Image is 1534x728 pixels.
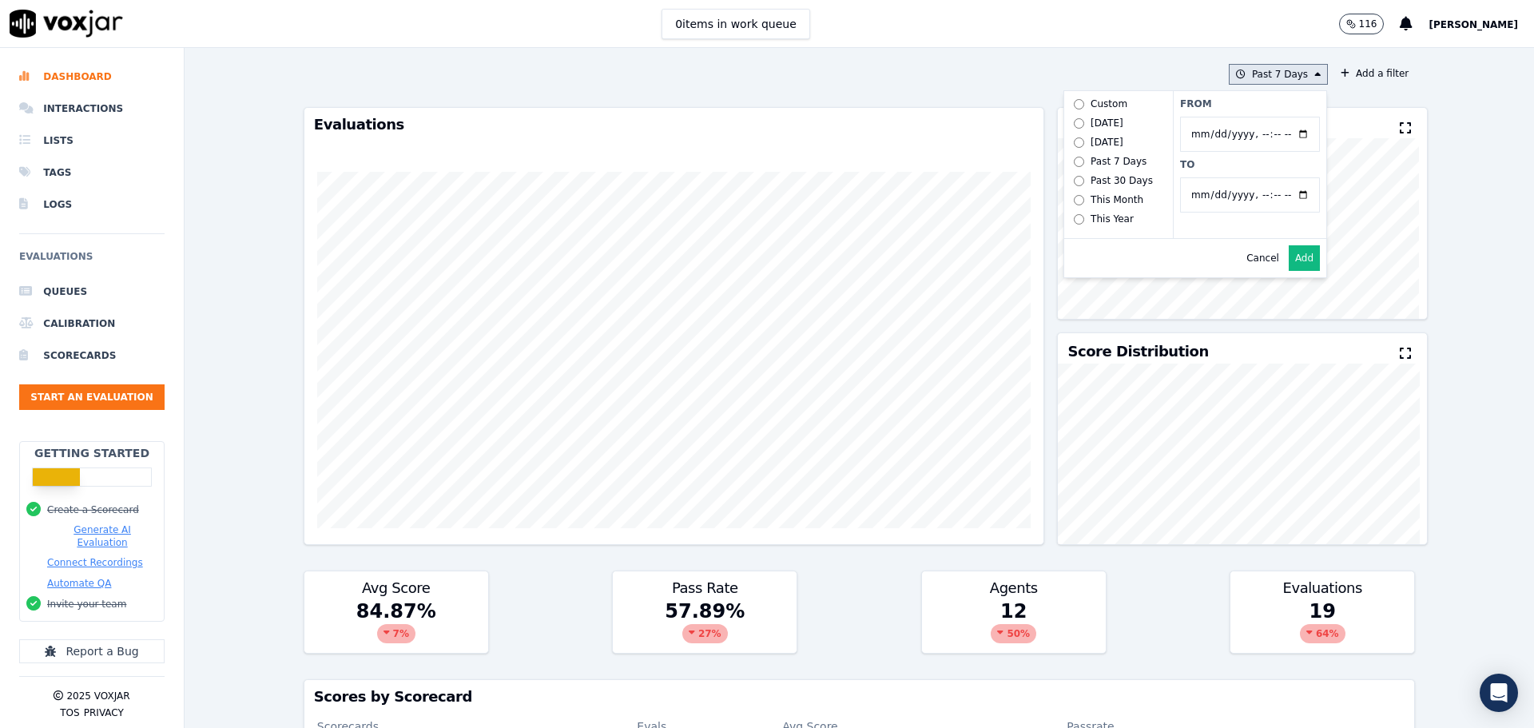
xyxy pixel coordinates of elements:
[47,556,143,569] button: Connect Recordings
[613,599,797,653] div: 57.89 %
[1246,252,1279,265] button: Cancel
[19,308,165,340] a: Calibration
[1300,624,1345,643] div: 64 %
[34,445,149,461] h2: Getting Started
[1429,19,1518,30] span: [PERSON_NAME]
[1240,581,1405,595] h3: Evaluations
[1180,97,1320,110] label: From
[19,189,165,221] a: Logs
[1091,155,1147,168] div: Past 7 Days
[60,706,79,719] button: TOS
[1074,176,1084,186] input: Past 30 Days
[1074,195,1084,205] input: This Month
[314,690,1405,704] h3: Scores by Scorecard
[19,157,165,189] a: Tags
[10,10,123,38] img: voxjar logo
[1091,97,1127,110] div: Custom
[1229,64,1328,85] button: Past 7 Days Custom [DATE] [DATE] Past 7 Days Past 30 Days This Month This Year From To Cancel Add
[84,706,124,719] button: Privacy
[1074,137,1084,148] input: [DATE]
[19,93,165,125] a: Interactions
[47,503,139,516] button: Create a Scorecard
[1091,193,1143,206] div: This Month
[1067,344,1208,359] h3: Score Distribution
[932,581,1096,595] h3: Agents
[304,599,488,653] div: 84.87 %
[314,117,1035,132] h3: Evaluations
[1289,245,1320,271] button: Add
[1091,136,1123,149] div: [DATE]
[19,276,165,308] a: Queues
[19,125,165,157] a: Lists
[66,690,129,702] p: 2025 Voxjar
[377,624,415,643] div: 7 %
[1074,157,1084,167] input: Past 7 Days
[1230,599,1414,653] div: 19
[47,523,157,549] button: Generate AI Evaluation
[1074,214,1084,225] input: This Year
[1091,117,1123,129] div: [DATE]
[991,624,1036,643] div: 50 %
[314,581,479,595] h3: Avg Score
[1091,174,1153,187] div: Past 30 Days
[19,340,165,372] a: Scorecards
[19,247,165,276] h6: Evaluations
[1480,674,1518,712] div: Open Intercom Messenger
[1091,213,1134,225] div: This Year
[1359,18,1377,30] p: 116
[19,639,165,663] button: Report a Bug
[1334,64,1415,83] button: Add a filter
[19,61,165,93] a: Dashboard
[1339,14,1401,34] button: 116
[682,624,728,643] div: 27 %
[1180,158,1320,171] label: To
[47,598,126,611] button: Invite your team
[1074,99,1084,109] input: Custom
[1074,118,1084,129] input: [DATE]
[19,384,165,410] button: Start an Evaluation
[1429,14,1534,34] button: [PERSON_NAME]
[622,581,787,595] h3: Pass Rate
[662,9,810,39] button: 0items in work queue
[922,599,1106,653] div: 12
[47,577,111,590] button: Automate QA
[1339,14,1385,34] button: 116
